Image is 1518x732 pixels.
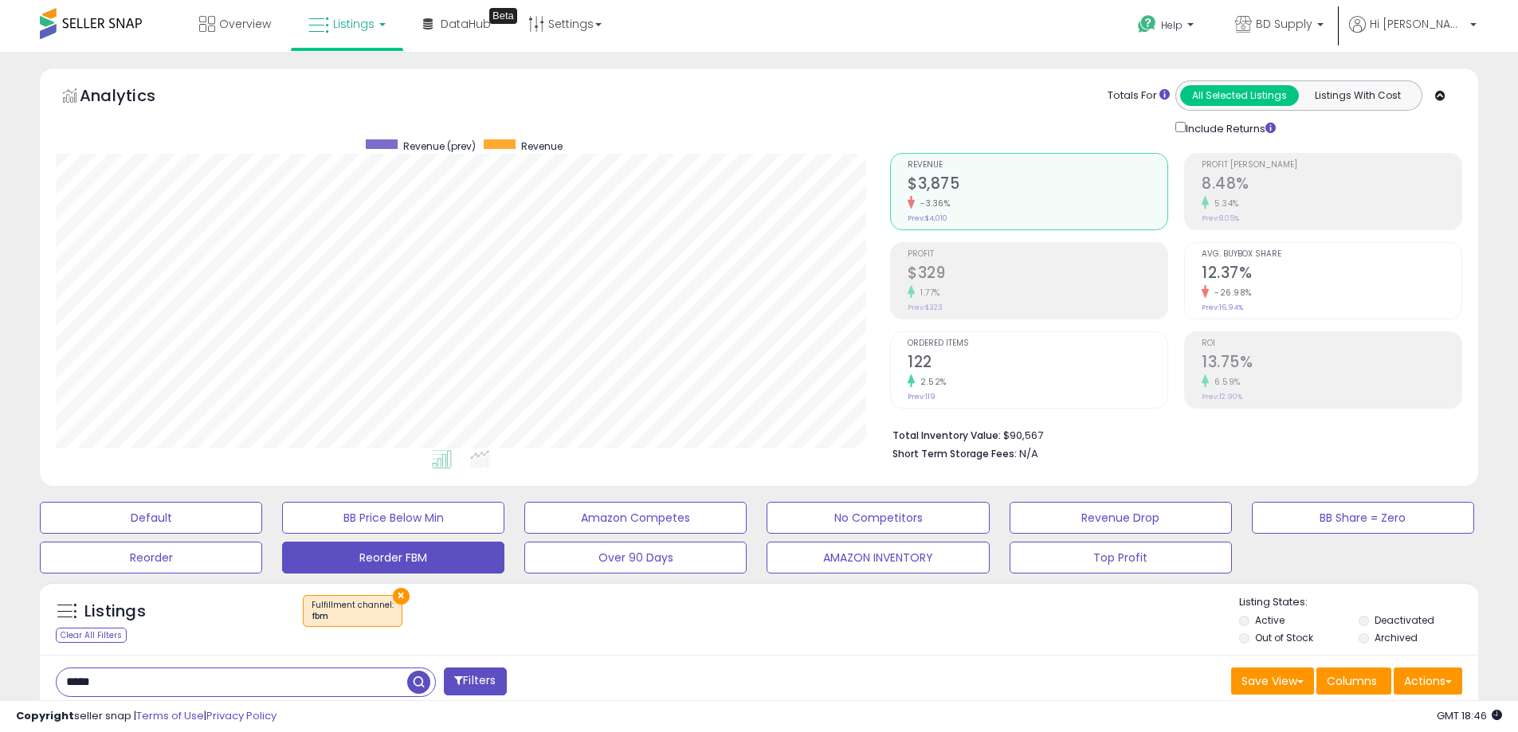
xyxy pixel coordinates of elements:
[136,708,204,723] a: Terms of Use
[403,139,476,153] span: Revenue (prev)
[1316,667,1391,695] button: Columns
[1394,667,1462,695] button: Actions
[915,198,950,209] small: -3.36%
[908,303,943,312] small: Prev: $323
[915,287,940,299] small: 1.77%
[206,708,277,723] a: Privacy Policy
[393,588,410,605] button: ×
[444,667,506,695] button: Filters
[1298,85,1417,106] button: Listings With Cost
[282,502,504,534] button: BB Price Below Min
[1255,631,1313,644] label: Out of Stock
[1019,446,1038,461] span: N/A
[1202,264,1461,285] h2: 12.37%
[908,250,1167,259] span: Profit
[908,392,936,401] small: Prev: 119
[16,709,277,724] div: seller snap | |
[1349,16,1477,52] a: Hi [PERSON_NAME]
[1375,631,1418,644] label: Archived
[1010,502,1232,534] button: Revenue Drop
[1252,502,1474,534] button: BB Share = Zero
[1161,18,1183,32] span: Help
[908,174,1167,196] h2: $3,875
[1202,161,1461,170] span: Profit [PERSON_NAME]
[1202,213,1239,223] small: Prev: 8.05%
[489,8,517,24] div: Tooltip anchor
[1202,174,1461,196] h2: 8.48%
[1437,708,1502,723] span: 2025-09-16 18:46 GMT
[312,599,394,623] span: Fulfillment channel :
[16,708,74,723] strong: Copyright
[219,16,271,32] span: Overview
[84,601,146,623] h5: Listings
[1239,595,1478,610] p: Listing States:
[1255,613,1285,627] label: Active
[908,213,947,223] small: Prev: $4,010
[1209,376,1241,388] small: 6.59%
[524,502,747,534] button: Amazon Competes
[767,502,989,534] button: No Competitors
[892,425,1450,444] li: $90,567
[282,542,504,573] button: Reorder FBM
[1125,2,1210,52] a: Help
[333,16,375,32] span: Listings
[40,542,262,573] button: Reorder
[80,84,186,111] h5: Analytics
[1202,303,1243,312] small: Prev: 16.94%
[1209,287,1252,299] small: -26.98%
[56,628,127,643] div: Clear All Filters
[1202,392,1242,401] small: Prev: 12.90%
[1180,85,1299,106] button: All Selected Listings
[1209,198,1239,209] small: 5.34%
[908,161,1167,170] span: Revenue
[892,429,1001,442] b: Total Inventory Value:
[1108,88,1170,104] div: Totals For
[312,611,394,622] div: fbm
[892,447,1017,460] b: Short Term Storage Fees:
[1137,14,1157,34] i: Get Help
[1202,339,1461,348] span: ROI
[524,542,747,573] button: Over 90 Days
[521,139,563,153] span: Revenue
[441,16,491,32] span: DataHub
[1202,250,1461,259] span: Avg. Buybox Share
[1202,353,1461,374] h2: 13.75%
[908,353,1167,374] h2: 122
[1010,542,1232,573] button: Top Profit
[1256,16,1312,32] span: BD Supply
[1375,613,1434,627] label: Deactivated
[1163,119,1295,137] div: Include Returns
[1231,667,1314,695] button: Save View
[767,542,989,573] button: AMAZON INVENTORY
[40,502,262,534] button: Default
[1370,16,1465,32] span: Hi [PERSON_NAME]
[915,376,947,388] small: 2.52%
[908,339,1167,348] span: Ordered Items
[908,264,1167,285] h2: $329
[1327,673,1377,689] span: Columns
